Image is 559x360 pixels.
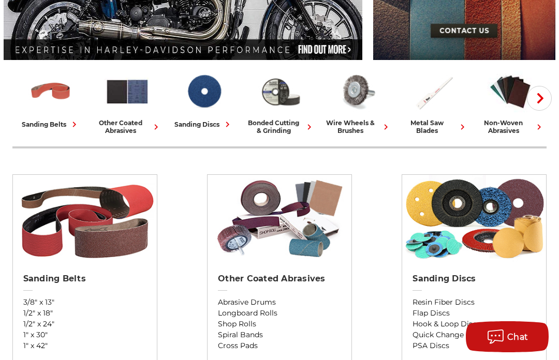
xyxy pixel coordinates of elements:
a: Shop Rolls [218,319,341,329]
a: 1/2" x 18" [23,308,146,319]
a: Quick Change Discs [413,329,536,340]
a: 1" x 30" [23,329,146,340]
a: PSA Discs [413,340,536,351]
a: 1/2" x 24" [23,319,146,329]
img: Sanding Discs [402,175,546,263]
a: metal saw blades [400,69,468,134]
a: other coated abrasives [93,69,161,134]
img: Sanding Belts [28,69,73,114]
h2: Sanding Belts [23,274,146,284]
a: Cross Pads [218,340,341,351]
a: non-woven abrasives [476,69,545,134]
img: Wire Wheels & Brushes [334,69,380,114]
h2: Other Coated Abrasives [218,274,341,284]
div: sanding belts [22,119,80,130]
img: Metal Saw Blades [411,69,457,114]
span: Chat [507,332,528,342]
a: bonded cutting & grinding [246,69,315,134]
img: Sanding Belts [13,175,157,263]
img: Other Coated Abrasives [105,69,150,114]
a: wire wheels & brushes [323,69,391,134]
a: Longboard Rolls [218,308,341,319]
a: Flap Discs [413,308,536,319]
div: bonded cutting & grinding [246,119,315,134]
div: other coated abrasives [93,119,161,134]
a: sanding belts [17,69,85,130]
button: Chat [466,321,549,352]
img: Non-woven Abrasives [488,69,533,114]
a: Resin Fiber Discs [413,297,536,308]
a: 1" x 42" [23,340,146,351]
div: metal saw blades [400,119,468,134]
a: Abrasive Drums [218,297,341,308]
h2: Sanding Discs [413,274,536,284]
div: sanding discs [174,119,233,130]
a: sanding discs [170,69,238,130]
img: Sanding Discs [181,69,227,114]
div: non-woven abrasives [476,119,545,134]
a: Spiral Bands [218,329,341,340]
div: wire wheels & brushes [323,119,391,134]
a: 3/8" x 13" [23,297,146,308]
button: Next [527,86,552,111]
img: Bonded Cutting & Grinding [258,69,303,114]
a: Hook & Loop Discs [413,319,536,329]
img: Other Coated Abrasives [208,175,351,263]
